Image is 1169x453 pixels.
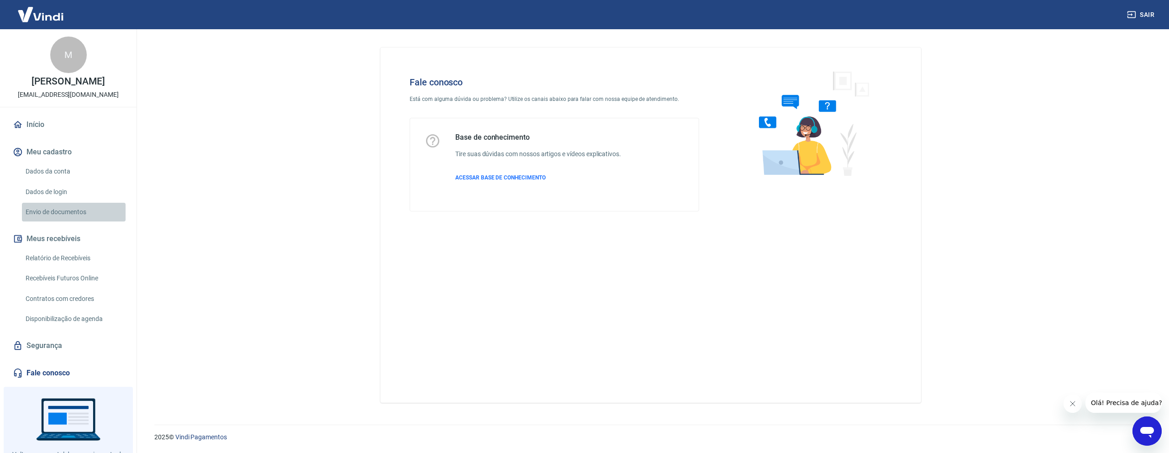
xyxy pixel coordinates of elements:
[11,336,126,356] a: Segurança
[455,174,621,182] a: ACESSAR BASE DE CONHECIMENTO
[154,432,1147,442] p: 2025 ©
[175,433,227,441] a: Vindi Pagamentos
[1085,393,1162,413] iframe: Mensagem da empresa
[11,363,126,383] a: Fale conosco
[32,77,105,86] p: [PERSON_NAME]
[22,269,126,288] a: Recebíveis Futuros Online
[22,162,126,181] a: Dados da conta
[455,149,621,159] h6: Tire suas dúvidas com nossos artigos e vídeos explicativos.
[11,115,126,135] a: Início
[1064,395,1082,413] iframe: Fechar mensagem
[22,310,126,328] a: Disponibilização de agenda
[22,290,126,308] a: Contratos com credores
[11,229,126,249] button: Meus recebíveis
[1132,416,1162,446] iframe: Botão para abrir a janela de mensagens
[22,183,126,201] a: Dados de login
[410,77,699,88] h4: Fale conosco
[50,37,87,73] div: M
[22,203,126,221] a: Envio de documentos
[11,142,126,162] button: Meu cadastro
[18,90,119,100] p: [EMAIL_ADDRESS][DOMAIN_NAME]
[455,133,621,142] h5: Base de conhecimento
[11,0,70,28] img: Vindi
[22,249,126,268] a: Relatório de Recebíveis
[5,6,77,14] span: Olá! Precisa de ajuda?
[410,95,699,103] p: Está com alguma dúvida ou problema? Utilize os canais abaixo para falar com nossa equipe de atend...
[1125,6,1158,23] button: Sair
[455,174,546,181] span: ACESSAR BASE DE CONHECIMENTO
[741,62,879,184] img: Fale conosco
